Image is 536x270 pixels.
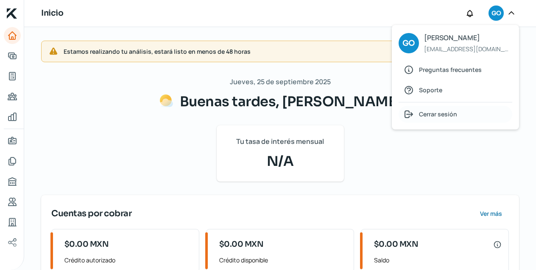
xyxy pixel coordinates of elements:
span: Saldo [374,255,502,265]
span: Jueves, 25 de septiembre 2025 [230,76,331,88]
h1: Inicio [41,7,63,19]
span: Cerrar sesión [419,109,457,119]
a: Mis finanzas [4,108,21,125]
span: [PERSON_NAME] [424,32,512,44]
span: Estamos realizando tu análisis, estará listo en menos de 48 horas [64,46,512,57]
a: Documentos [4,153,21,170]
span: $0.00 MXN [219,239,264,250]
a: Inicio [4,27,21,44]
span: $0.00 MXN [374,239,419,250]
span: GO [402,37,415,50]
span: Ver más [480,211,502,217]
span: Soporte [419,85,442,95]
span: Buenas tardes, [PERSON_NAME] [180,93,401,110]
span: Preguntas frecuentes [419,64,482,75]
a: Redes sociales [4,234,21,251]
span: Crédito autorizado [64,255,192,265]
span: Tu tasa de interés mensual [236,135,324,148]
a: Industria [4,214,21,231]
a: Pago a proveedores [4,88,21,105]
a: Tus créditos [4,68,21,85]
a: Adelantar facturas [4,47,21,64]
a: Referencias [4,193,21,210]
img: Saludos [159,94,173,107]
span: [EMAIL_ADDRESS][DOMAIN_NAME] [424,44,512,54]
span: Crédito disponible [219,255,347,265]
span: N/A [227,151,334,171]
span: $0.00 MXN [64,239,109,250]
span: Cuentas por cobrar [51,207,131,220]
a: Buró de crédito [4,173,21,190]
a: Información general [4,132,21,149]
button: Ver más [473,205,509,222]
span: GO [491,8,501,19]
